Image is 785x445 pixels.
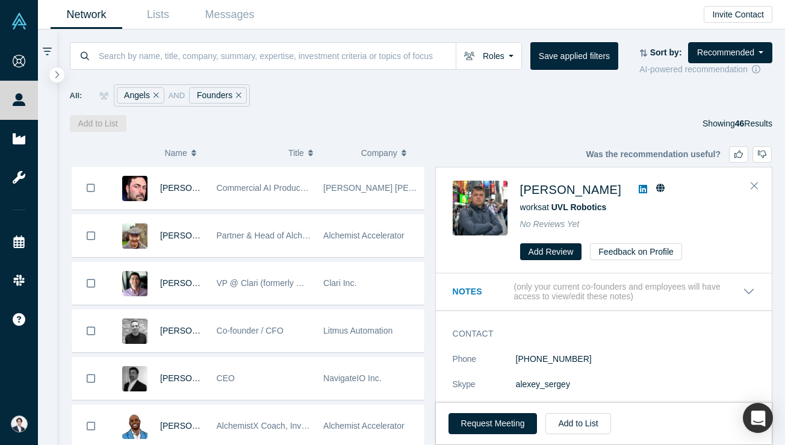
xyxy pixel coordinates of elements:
[160,373,291,383] a: [PERSON_NAME] (SUKHI) Lamba
[122,271,147,296] img: Mike Sutherland's Profile Image
[453,353,516,378] dt: Phone
[217,231,328,240] span: Partner & Head of AlchemistX
[586,146,772,163] div: Was the recommendation useful?
[164,140,276,166] button: Name
[323,373,382,383] span: NavigateIO Inc.
[217,183,663,193] span: Commercial AI Product Lead - Astellas & Angel Investor - [PERSON_NAME] [PERSON_NAME] Capital, Alc...
[11,415,28,432] img: Eisuke Shimizu's Account
[232,89,241,102] button: Remove Filter
[323,231,405,240] span: Alchemist Accelerator
[122,366,147,391] img: Sukhwinder (SUKHI) Lamba's Profile Image
[194,1,265,29] a: Messages
[361,140,397,166] span: Company
[160,183,229,193] a: [PERSON_NAME]
[520,183,621,196] a: [PERSON_NAME]
[122,319,147,344] img: Sacha Sawaya's Profile Image
[456,42,522,70] button: Roles
[70,90,82,102] span: All:
[150,89,159,102] button: Remove Filter
[453,285,512,298] h3: Notes
[72,310,110,352] button: Bookmark
[11,13,28,30] img: Alchemist Vault Logo
[735,119,745,128] strong: 46
[323,183,493,193] span: [PERSON_NAME] [PERSON_NAME] Capital
[551,202,607,212] a: UVL Robotics
[72,358,110,399] button: Bookmark
[217,421,372,431] span: AlchemistX Coach, Investor, and Founder
[520,219,580,229] span: No Reviews Yet
[453,378,516,403] dt: Skype
[530,42,618,70] button: Save applied filters
[453,181,507,235] img: Serghei Alexei's Profile Image
[361,140,421,166] button: Company
[217,326,284,335] span: Co-founder / CFO
[72,215,110,257] button: Bookmark
[323,421,405,431] span: Alchemist Accelerator
[735,119,772,128] span: Results
[98,42,456,70] input: Search by name, title, company, summary, expertise, investment criteria or topics of focus
[117,87,164,104] div: Angels
[688,42,772,63] button: Recommended
[72,167,110,209] button: Bookmark
[516,354,592,364] a: [PHONE_NUMBER]
[545,413,610,434] button: Add to List
[448,413,538,434] button: Request Meeting
[51,1,122,29] a: Network
[745,176,763,196] button: Close
[70,115,126,132] button: Add to List
[169,90,185,102] span: and
[453,282,755,302] button: Notes (only your current co-founders and employees will have access to view/edit these notes)
[160,421,229,431] a: [PERSON_NAME]
[217,278,327,288] span: VP @ Clari (formerly Groove)
[323,326,392,335] span: Litmus Automation
[288,140,349,166] button: Title
[650,48,682,57] strong: Sort by:
[516,378,755,391] dd: alexey_sergey
[72,263,110,304] button: Bookmark
[164,140,187,166] span: Name
[590,243,682,260] button: Feedback on Profile
[160,231,229,240] a: [PERSON_NAME]
[520,243,582,260] button: Add Review
[520,202,607,212] span: works at
[639,63,772,76] div: AI-powered recommendation
[704,6,772,23] button: Invite Contact
[703,115,772,132] div: Showing
[122,1,194,29] a: Lists
[514,282,743,302] p: (only your current co-founders and employees will have access to view/edit these notes)
[453,328,738,340] h3: Contact
[323,278,356,288] span: Clari Inc.
[160,278,229,288] a: [PERSON_NAME]
[122,414,147,439] img: Jonathan Speed's Profile Image
[288,140,304,166] span: Title
[122,176,147,201] img: Richard Svinkin's Profile Image
[189,87,247,104] div: Founders
[122,223,147,249] img: Ian Bergman's Profile Image
[217,373,235,383] span: CEO
[160,326,229,335] a: [PERSON_NAME]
